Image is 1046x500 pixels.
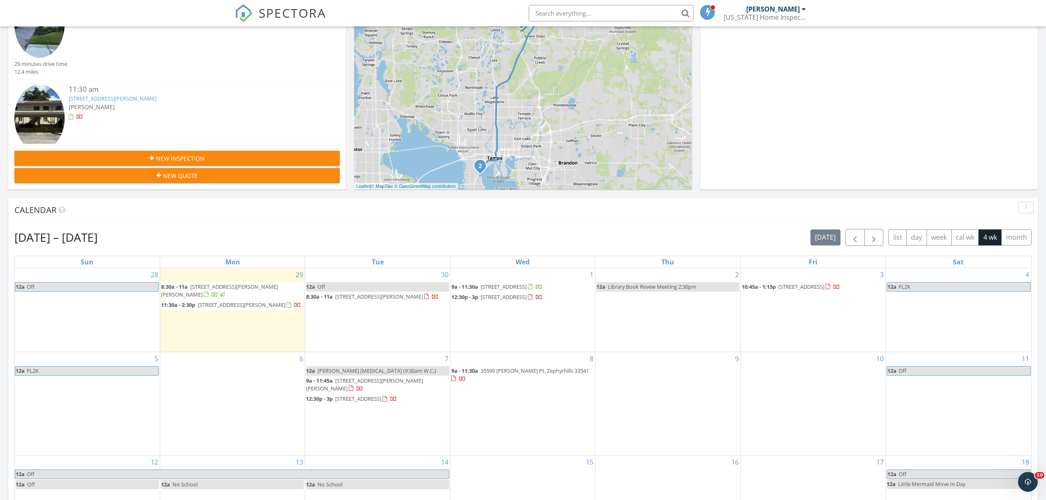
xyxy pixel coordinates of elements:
span: Off [27,283,35,290]
td: Go to October 1, 2025 [450,268,595,352]
i: 2 [479,164,482,169]
img: 9574808%2Fcover_photos%2FaJWzRZXysciXWSFjKA6p%2Fsmall.jpg [14,84,65,151]
a: 9a - 11:45a [STREET_ADDRESS][PERSON_NAME][PERSON_NAME] [306,376,449,394]
button: week [927,229,952,245]
span: Off [899,367,906,374]
div: 29 minutes drive time [14,60,67,68]
a: Go to October 16, 2025 [730,456,740,469]
td: Go to October 10, 2025 [740,352,885,455]
a: 12:30p - 3p [STREET_ADDRESS] [306,395,397,402]
a: Go to October 7, 2025 [443,352,450,365]
a: 8:30a - 11a [STREET_ADDRESS][PERSON_NAME][PERSON_NAME] [161,282,304,300]
a: 8:30a - 11a [STREET_ADDRESS][PERSON_NAME] [306,292,449,302]
span: SPECTORA [259,4,326,21]
h2: [DATE] – [DATE] [14,229,98,245]
a: 8:30a - 11a [STREET_ADDRESS][PERSON_NAME] [306,293,439,300]
a: SPECTORA [235,11,326,28]
span: New Inspection [156,154,205,163]
span: [PERSON_NAME] [69,103,115,111]
td: Go to September 30, 2025 [305,268,450,352]
button: New Inspection [14,151,340,166]
span: Off [27,470,35,478]
span: 12a [15,283,25,291]
td: Go to October 8, 2025 [450,352,595,455]
a: Go to September 28, 2025 [149,268,160,281]
div: 11:30 am [69,84,313,95]
span: Library Book Revew Meeting 2:30pm [608,283,696,290]
span: 10 [1035,472,1044,479]
span: 12:30p - 3p [306,395,333,402]
span: [STREET_ADDRESS] [335,395,381,402]
a: Go to October 13, 2025 [294,456,305,469]
span: 12a [15,367,25,375]
a: Leaflet [356,184,370,189]
span: No School [173,481,198,488]
a: © MapTiler [371,184,393,189]
a: Go to October 10, 2025 [875,352,885,365]
a: Friday [807,256,819,268]
button: cal wk [951,229,979,245]
div: 12.4 miles [14,68,67,76]
span: 12a [16,481,25,488]
a: Go to October 18, 2025 [1020,456,1031,469]
button: New Quote [14,168,340,183]
td: Go to September 29, 2025 [160,268,305,352]
a: Monday [224,256,242,268]
td: Go to October 4, 2025 [886,268,1031,352]
span: No School [318,481,343,488]
a: Go to October 9, 2025 [733,352,740,365]
a: Go to October 3, 2025 [878,268,885,281]
span: 10:45a - 1:15p [742,283,776,290]
button: [DATE] [810,229,841,245]
td: Go to October 9, 2025 [595,352,740,455]
span: Calendar [14,204,56,215]
button: day [906,229,927,245]
span: 12:30p - 3p [451,293,478,301]
button: list [888,229,907,245]
span: [STREET_ADDRESS] [481,283,527,290]
a: 11:30a - 2:30p [STREET_ADDRESS][PERSON_NAME] [161,301,301,308]
a: 10:45a - 1:15p [STREET_ADDRESS] [742,282,885,292]
a: 12:30p - 3p [STREET_ADDRESS] [451,292,594,302]
div: 3421 S Carter St Apt C, Tampa, FL 33629 [480,166,485,171]
span: [STREET_ADDRESS] [481,293,527,301]
span: 8:30a - 11a [306,293,333,300]
span: 35599 [PERSON_NAME] Pt, Zephyrhills 33541 [481,367,589,374]
span: 12a [887,470,897,479]
span: 12a [306,283,315,290]
td: Go to October 2, 2025 [595,268,740,352]
span: Off [318,283,325,290]
a: Go to October 6, 2025 [298,352,305,365]
a: Go to October 14, 2025 [439,456,450,469]
div: | [354,183,458,190]
a: Thursday [660,256,676,268]
td: Go to October 6, 2025 [160,352,305,455]
a: Go to September 30, 2025 [439,268,450,281]
span: 12a [306,367,315,374]
a: 11:30 am [STREET_ADDRESS][PERSON_NAME] [PERSON_NAME] 59 minutes drive time 35.5 miles [14,84,340,169]
span: Off [899,470,906,478]
a: © OpenStreetMap contributors [395,184,456,189]
span: FL2K [27,367,39,374]
span: 12a [887,283,897,291]
span: FL2K [899,283,911,290]
input: Search everything... [529,5,693,21]
a: 9a - 11:30a [STREET_ADDRESS] [451,282,594,292]
span: 12a [596,283,605,290]
span: 12a [887,367,897,375]
span: 12a [306,481,315,488]
span: Little Mermaid Move In Day [898,480,965,488]
button: Previous [845,229,865,246]
a: 11:30a - 2:30p [STREET_ADDRESS][PERSON_NAME] [161,300,304,310]
span: 9a - 11:30a [451,367,478,374]
a: 9a - 11:30a 35599 [PERSON_NAME] Pt, Zephyrhills 33541 [451,366,594,384]
span: [STREET_ADDRESS][PERSON_NAME][PERSON_NAME] [306,377,423,392]
a: 12:30p - 3p [STREET_ADDRESS] [451,293,542,301]
a: Go to September 29, 2025 [294,268,305,281]
span: 12a [15,470,25,479]
img: The Best Home Inspection Software - Spectora [235,4,253,22]
a: Wednesday [514,256,531,268]
span: [STREET_ADDRESS] [778,283,824,290]
span: [PERSON_NAME] [MEDICAL_DATA] (9:30am W.C.) [318,367,436,374]
td: Go to October 5, 2025 [15,352,160,455]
